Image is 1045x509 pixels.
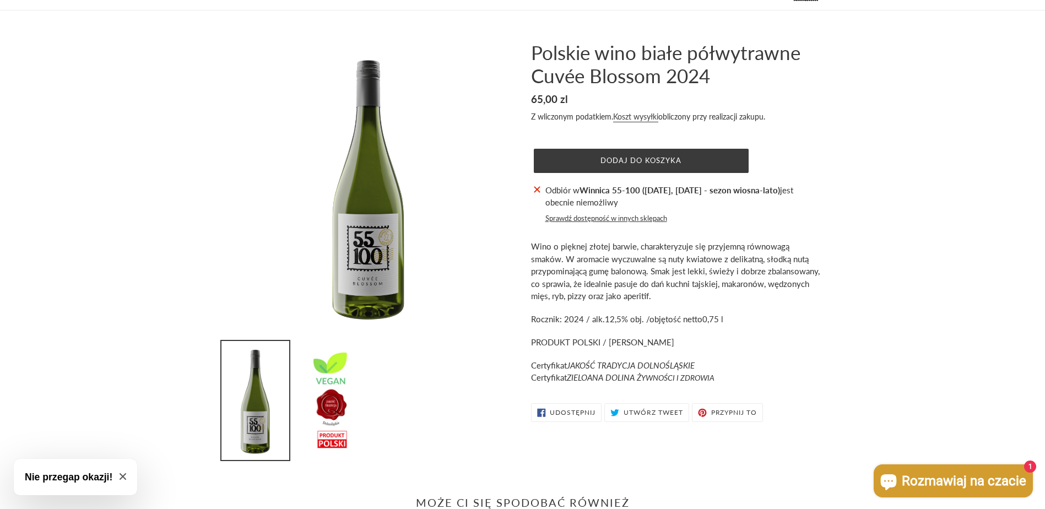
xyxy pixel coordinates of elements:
[531,241,820,301] span: Wino o pięknej złotej barwie, charakteryzuje się przyjemną równowagą smaków. W aromacie wyczuwaln...
[531,93,568,105] span: 65,00 zl
[545,213,667,224] button: Sprawdź dostępność w innych sklepach
[649,314,702,324] span: objętość netto
[567,360,695,370] em: JAKOŚĆ TRADYCJA DOLNOŚLĄSKIE
[711,409,757,416] span: Przypnij to
[545,184,823,209] p: Odbiór w jest obecnie niemożliwy
[534,149,749,173] button: Dodaj do koszyka
[531,111,823,122] div: Z wliczonym podatkiem. obliczony przy realizacji zakupu.
[531,41,823,87] h1: Polskie wino białe półwytrawne Cuvée Blossom 2024
[567,372,714,382] em: ZIELOANA DOLINA Ż
[641,373,714,382] span: YWNOŚCI I ZDROWIA
[550,409,595,416] span: Udostępnij
[531,359,823,384] p: Certyfikat Certyfikat
[221,341,289,460] img: Załaduj obraz do przeglądarki galerii, Polskie wino białe półwytrawne Cuvée Blossom 2024
[605,314,649,324] span: 12,5% obj. /
[624,409,683,416] span: Utwórz tweet
[223,496,823,509] h2: Może Ci się spodobać również
[531,314,605,324] span: Rocznik: 2024 / alk.
[613,112,658,122] a: Koszt wysyłki
[870,464,1036,500] inbox-online-store-chat: Czat w sklepie online Shopify
[297,341,365,459] img: Załaduj obraz do przeglądarki galerii, Polskie wino białe półwytrawne Cuvée Blossom 2024
[580,185,780,195] strong: Winnica 55-100 ([DATE], [DATE] - sezon wiosna-lato)
[600,156,681,165] span: Dodaj do koszyka
[531,336,823,349] p: PRODUKT POLSKI / [PERSON_NAME]
[702,314,723,324] span: 0,75 l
